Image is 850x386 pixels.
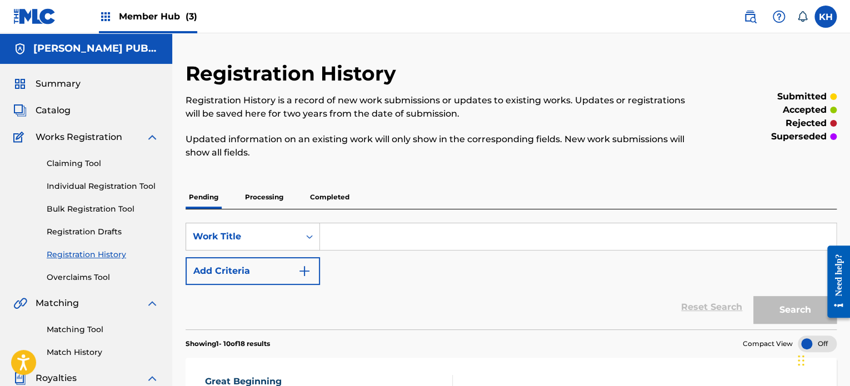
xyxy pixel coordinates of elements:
p: Registration History is a record of new work submissions or updates to existing works. Updates or... [186,94,687,121]
img: Works Registration [13,131,28,144]
span: Compact View [743,339,793,349]
p: rejected [786,117,827,130]
h2: Registration History [186,61,402,86]
button: Add Criteria [186,257,320,285]
img: Top Rightsholders [99,10,112,23]
a: Claiming Tool [47,158,159,169]
img: Catalog [13,104,27,117]
a: CatalogCatalog [13,104,71,117]
h5: BENJAMIN BROTHERS PUBLISHING CO [33,42,159,55]
a: Public Search [739,6,761,28]
a: Matching Tool [47,324,159,335]
div: Drag [798,344,804,377]
p: Processing [242,186,287,209]
iframe: Resource Center [819,237,850,327]
div: Help [768,6,790,28]
span: Catalog [36,104,71,117]
p: accepted [783,103,827,117]
img: help [772,10,786,23]
a: Registration Drafts [47,226,159,238]
img: search [743,10,757,23]
p: Updated information on an existing work will only show in the corresponding fields. New work subm... [186,133,687,159]
div: Notifications [797,11,808,22]
a: Bulk Registration Tool [47,203,159,215]
img: Matching [13,297,27,310]
span: (3) [186,11,197,22]
a: Registration History [47,249,159,260]
span: Works Registration [36,131,122,144]
span: Summary [36,77,81,91]
div: User Menu [814,6,837,28]
img: MLC Logo [13,8,56,24]
img: expand [146,131,159,144]
form: Search Form [186,223,837,329]
a: Overclaims Tool [47,272,159,283]
a: SummarySummary [13,77,81,91]
img: expand [146,297,159,310]
p: submitted [777,90,827,103]
span: Member Hub [119,10,197,23]
a: Individual Registration Tool [47,181,159,192]
img: Royalties [13,372,27,385]
p: Completed [307,186,353,209]
span: Royalties [36,372,77,385]
div: Work Title [193,230,293,243]
img: 9d2ae6d4665cec9f34b9.svg [298,264,311,278]
img: expand [146,372,159,385]
p: Pending [186,186,222,209]
p: Showing 1 - 10 of 18 results [186,339,270,349]
a: Match History [47,347,159,358]
iframe: Chat Widget [794,333,850,386]
img: Summary [13,77,27,91]
span: Matching [36,297,79,310]
img: Accounts [13,42,27,56]
p: superseded [771,130,827,143]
